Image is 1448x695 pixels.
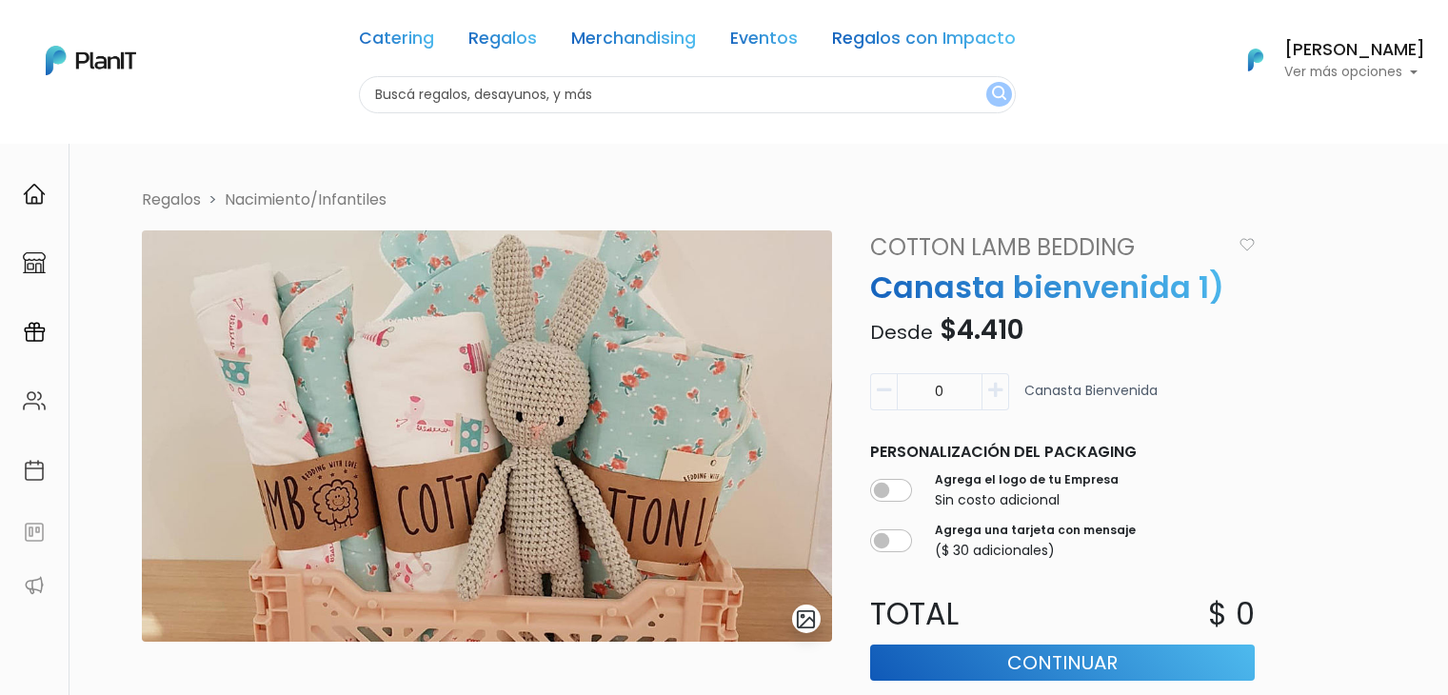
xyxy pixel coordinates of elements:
p: Personalización del packaging [870,441,1255,464]
img: heart_icon [1240,238,1255,251]
p: Total [859,591,1062,637]
p: $ 0 [1208,591,1255,637]
img: PlanIt Logo [46,46,136,75]
span: $4.410 [940,311,1023,348]
label: Agrega el logo de tu Empresa [935,471,1119,488]
span: Desde [870,319,933,346]
button: Continuar [870,645,1255,681]
p: Canasta bienvenida 1) [859,265,1266,310]
li: Regalos [142,189,201,211]
img: home-e721727adea9d79c4d83392d1f703f7f8bce08238fde08b1acbfd93340b81755.svg [23,183,46,206]
img: PlanIt Logo [1235,39,1277,81]
a: Regalos con Impacto [832,30,1016,53]
img: calendar-87d922413cdce8b2cf7b7f5f62616a5cf9e4887200fb71536465627b3292af00.svg [23,459,46,482]
a: Nacimiento/Infantiles [225,189,387,210]
button: PlanIt Logo [PERSON_NAME] Ver más opciones [1223,35,1425,85]
a: Catering [359,30,434,53]
img: campaigns-02234683943229c281be62815700db0a1741e53638e28bf9629b52c665b00959.svg [23,321,46,344]
a: Eventos [730,30,798,53]
img: people-662611757002400ad9ed0e3c099ab2801c6687ba6c219adb57efc949bc21e19d.svg [23,389,46,412]
a: Merchandising [571,30,696,53]
p: Ver más opciones [1284,66,1425,79]
a: Regalos [468,30,537,53]
img: partners-52edf745621dab592f3b2c58e3bca9d71375a7ef29c3b500c9f145b62cc070d4.svg [23,574,46,597]
label: Agrega una tarjeta con mensaje [935,522,1136,539]
p: Sin costo adicional [935,490,1119,510]
p: Canasta bienvenida [1024,381,1158,418]
img: search_button-432b6d5273f82d61273b3651a40e1bd1b912527efae98b1b7a1b2c0702e16a8d.svg [992,86,1006,104]
input: Buscá regalos, desayunos, y más [359,76,1016,113]
h6: [PERSON_NAME] [1284,42,1425,59]
img: gallery-light [795,608,817,630]
img: Canasta_1__otro_dise%C3%B1o.jpg [142,230,832,642]
p: ($ 30 adicionales) [935,541,1136,561]
img: feedback-78b5a0c8f98aac82b08bfc38622c3050aee476f2c9584af64705fc4e61158814.svg [23,521,46,544]
img: marketplace-4ceaa7011d94191e9ded77b95e3339b90024bf715f7c57f8cf31f2d8c509eaba.svg [23,251,46,274]
a: Cotton Lamb Bedding [859,230,1232,265]
nav: breadcrumb [130,189,1353,215]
